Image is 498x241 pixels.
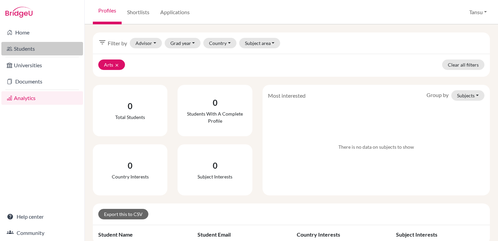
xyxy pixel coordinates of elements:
[98,59,125,70] button: Artsclear
[421,90,490,101] div: Group by
[108,39,127,47] span: Filter by
[183,110,247,124] div: Students with a complete profile
[239,38,281,48] button: Subject area
[198,160,232,172] div: 0
[112,160,149,172] div: 0
[1,91,83,105] a: Analytics
[112,173,149,180] div: Country interests
[442,59,484,70] a: Clear all filters
[115,63,119,68] i: clear
[451,90,484,101] button: Subjects
[115,114,145,121] div: Total students
[1,226,83,240] a: Community
[268,143,484,150] div: There is no data on subjects to show
[98,209,148,219] a: Export this to CSV
[203,38,236,48] button: Country
[1,75,83,88] a: Documents
[1,210,83,223] a: Help center
[1,26,83,39] a: Home
[1,58,83,72] a: Universities
[115,100,145,112] div: 0
[130,38,162,48] button: Advisor
[98,38,106,46] i: filter_list
[1,42,83,55] a: Students
[263,92,311,100] div: Most interested
[183,97,247,109] div: 0
[165,38,201,48] button: Grad year
[5,7,33,18] img: Bridge-U
[198,173,232,180] div: Subject interests
[466,6,490,19] button: Tansu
